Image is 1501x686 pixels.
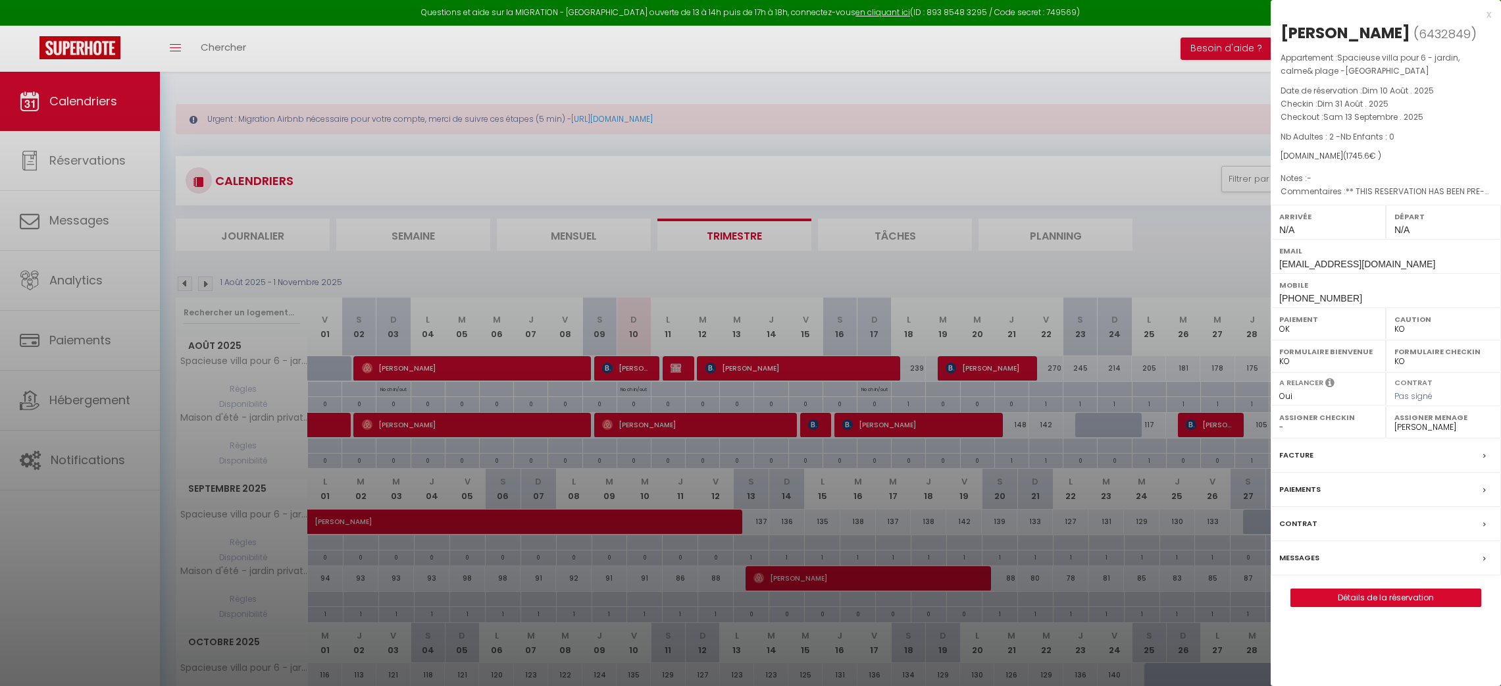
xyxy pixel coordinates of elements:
label: Mobile [1279,278,1492,292]
label: Arrivée [1279,210,1377,223]
span: ( ) [1413,24,1477,43]
p: Commentaires : [1281,185,1491,198]
a: Détails de la réservation [1291,589,1481,606]
label: Formulaire Bienvenue [1279,345,1377,358]
label: Caution [1394,313,1492,326]
label: Formulaire Checkin [1394,345,1492,358]
label: Paiement [1279,313,1377,326]
div: [DOMAIN_NAME] [1281,150,1491,163]
label: Départ [1394,210,1492,223]
label: Assigner Menage [1394,411,1492,424]
label: Contrat [1279,517,1317,531]
iframe: LiveChat chat widget [1446,631,1501,686]
span: N/A [1394,224,1410,235]
span: Pas signé [1394,390,1433,402]
span: Nb Adultes : 2 - [1281,131,1394,142]
span: N/A [1279,224,1294,235]
span: Dim 10 Août . 2025 [1362,85,1434,96]
p: Notes : [1281,172,1491,185]
span: Spacieuse villa pour 6 - jardin, calme& plage -[GEOGRAPHIC_DATA] [1281,52,1460,76]
span: ( € ) [1343,150,1381,161]
span: 1745.6 [1346,150,1369,161]
span: Sam 13 Septembre . 2025 [1323,111,1423,122]
label: Paiements [1279,483,1321,496]
label: Email [1279,244,1492,257]
span: - [1307,172,1311,184]
span: Nb Enfants : 0 [1340,131,1394,142]
label: Assigner Checkin [1279,411,1377,424]
p: Date de réservation : [1281,84,1491,97]
button: Détails de la réservation [1290,589,1481,607]
label: Facture [1279,448,1313,462]
i: Sélectionner OUI si vous souhaiter envoyer les séquences de messages post-checkout [1325,377,1335,392]
p: Checkout : [1281,111,1491,124]
span: Dim 31 Août . 2025 [1317,98,1388,109]
label: Messages [1279,551,1319,565]
p: Checkin : [1281,97,1491,111]
span: 6432849 [1419,26,1471,42]
div: [PERSON_NAME] [1281,22,1410,43]
label: Contrat [1394,377,1433,386]
label: A relancer [1279,377,1323,388]
span: [PHONE_NUMBER] [1279,293,1362,303]
div: x [1271,7,1491,22]
span: [EMAIL_ADDRESS][DOMAIN_NAME] [1279,259,1435,269]
p: Appartement : [1281,51,1491,78]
